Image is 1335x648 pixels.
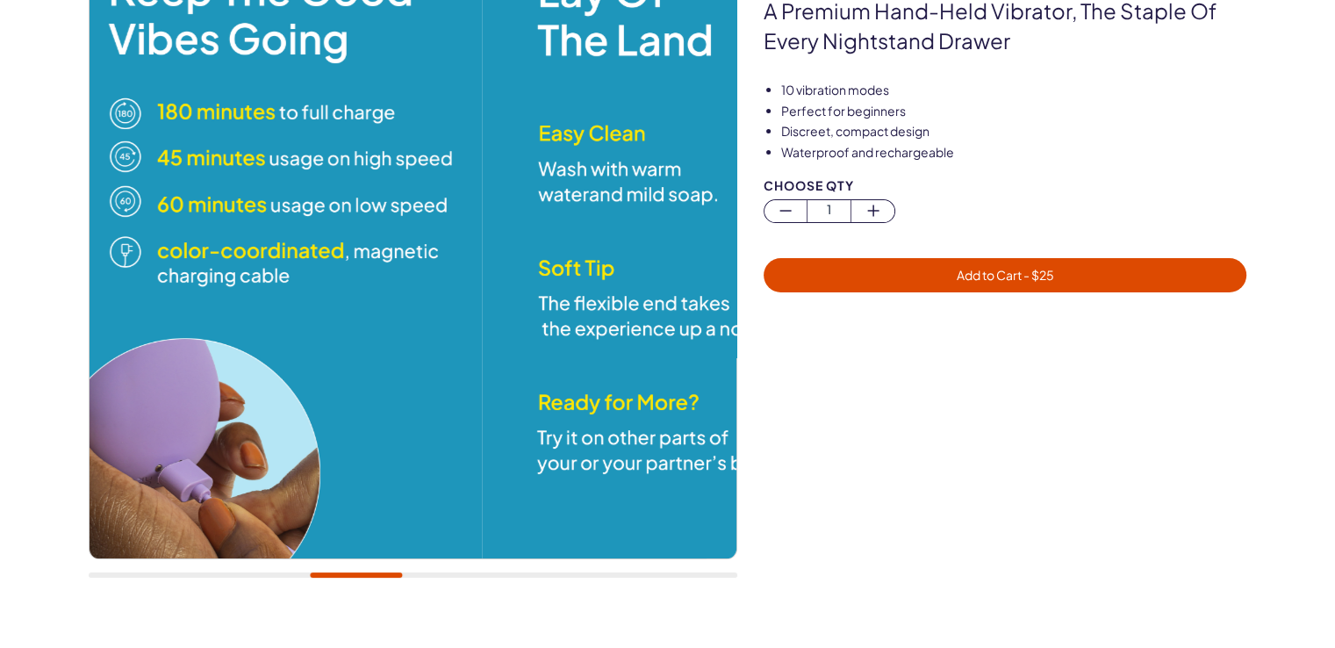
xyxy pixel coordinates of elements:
[957,267,1054,283] span: Add to Cart
[764,179,1247,192] div: Choose Qty
[781,103,1247,120] li: Perfect for beginners
[764,258,1247,292] button: Add to Cart - $25
[781,82,1247,99] li: 10 vibration modes
[781,123,1247,140] li: Discreet, compact design
[807,200,851,220] span: 1
[781,144,1247,162] li: Waterproof and rechargeable
[1022,267,1054,283] span: - $ 25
